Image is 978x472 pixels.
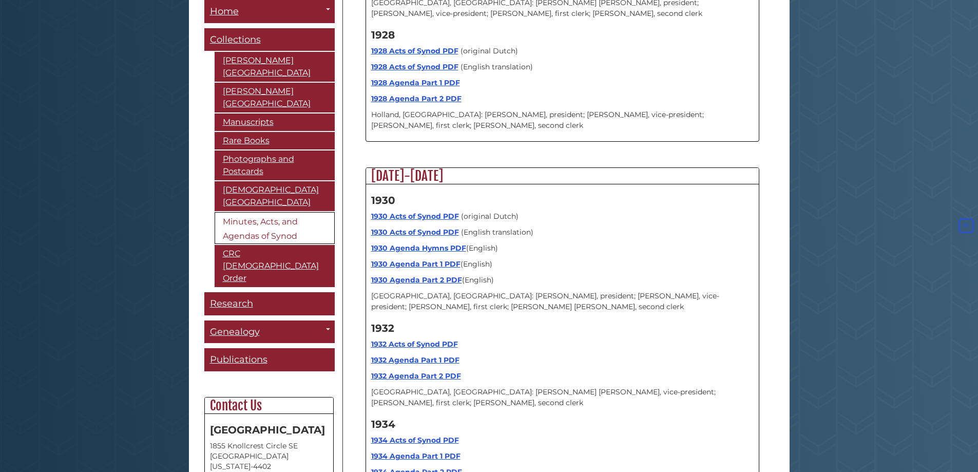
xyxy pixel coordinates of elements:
a: Photographs and Postcards [215,150,335,180]
a: [PERSON_NAME][GEOGRAPHIC_DATA] [215,83,335,112]
a: Collections [204,28,335,51]
span: Genealogy [210,326,260,337]
strong: 1930 [371,194,395,206]
a: 1934 Agenda Part 1 PDF [371,451,461,461]
a: 1930 Acts of Synod PDF [371,212,459,221]
span: Collections [210,34,261,45]
p: [GEOGRAPHIC_DATA], [GEOGRAPHIC_DATA]: [PERSON_NAME], president; [PERSON_NAME], vice-president; [P... [371,291,754,312]
span: Home [210,6,239,17]
a: CRC [DEMOGRAPHIC_DATA] Order [215,245,335,287]
h2: Contact Us [205,398,333,414]
p: (English translation) [371,227,754,238]
a: [PERSON_NAME][GEOGRAPHIC_DATA] [215,52,335,82]
a: Research [204,292,335,315]
p: (English) [371,243,754,254]
a: Publications [204,348,335,371]
p: [GEOGRAPHIC_DATA], [GEOGRAPHIC_DATA]: [PERSON_NAME] [PERSON_NAME], vice-president; [PERSON_NAME],... [371,387,754,408]
a: 1930 Acts of Synod PDF [371,228,459,237]
a: [DEMOGRAPHIC_DATA][GEOGRAPHIC_DATA] [215,181,335,211]
p: (original Dutch) [371,46,754,56]
a: 1934 Acts of Synod PDF [371,436,459,445]
a: 1928 Agenda Part 1 PDF [371,78,460,87]
a: Back to Top [956,221,975,231]
span: Publications [210,354,267,365]
a: 1928 Acts of Synod PDF [371,46,458,55]
h2: [DATE]-[DATE] [366,168,759,184]
a: 1932 Acts of Synod PDF [371,339,458,349]
a: 1932 Agenda Part 1 PDF [371,355,459,365]
p: (original Dutch) [371,211,754,222]
a: Minutes, Acts, and Agendas of Synod [215,212,335,244]
address: 1855 Knollcrest Circle SE [GEOGRAPHIC_DATA][US_STATE]-4402 [210,441,328,471]
strong: [GEOGRAPHIC_DATA] [210,424,325,436]
p: (English translation) [371,62,754,72]
p: (English) [371,275,754,286]
strong: 1928 [371,29,395,41]
p: Holland, [GEOGRAPHIC_DATA]: [PERSON_NAME], president; [PERSON_NAME], vice-president; [PERSON_NAME... [371,109,754,131]
a: Manuscripts [215,114,335,131]
a: 1930 Agenda Hymns PDF [371,243,466,253]
a: Genealogy [204,320,335,344]
a: 1932 Agenda Part 2 PDF [371,371,461,381]
a: 1930 Agenda Part 1 PDF [371,259,461,269]
a: 1928 Acts of Synod PDF [371,62,458,71]
span: Research [210,298,253,309]
a: 1930 Agenda Part 2 PDF [371,275,462,285]
a: 1928 Agenda Part 2 PDF [371,94,462,103]
p: (English) [371,259,754,270]
strong: 1932 [371,322,394,334]
a: Rare Books [215,132,335,149]
strong: 1934 [371,418,395,430]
